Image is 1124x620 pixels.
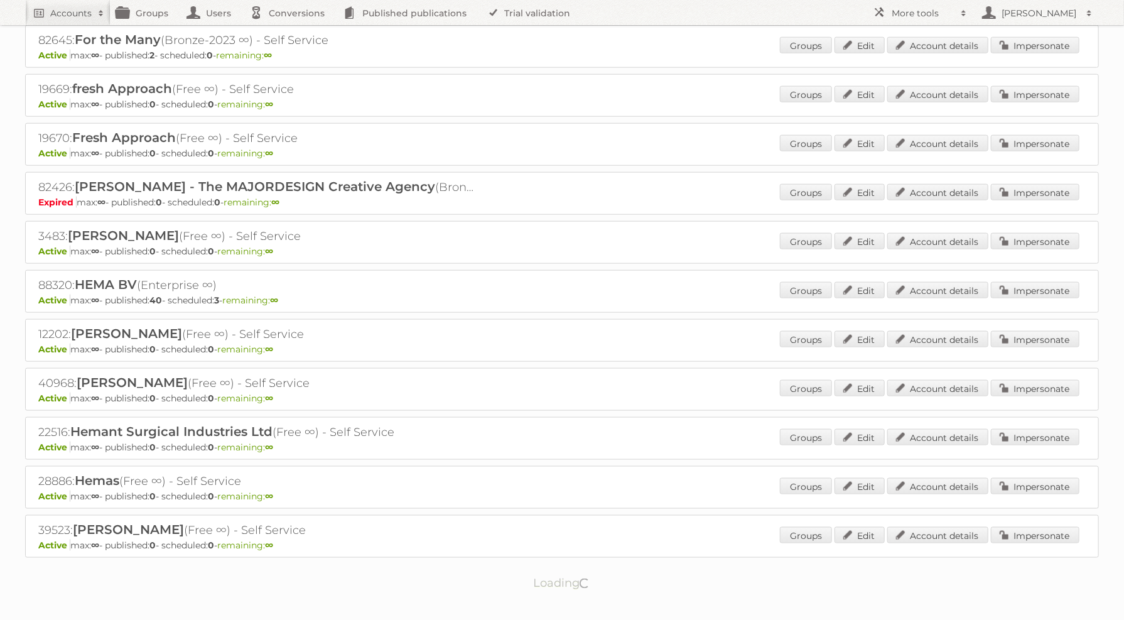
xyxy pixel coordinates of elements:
strong: 0 [149,491,156,502]
h2: 19669: (Free ∞) - Self Service [38,81,478,97]
strong: ∞ [265,393,273,404]
span: Active [38,246,70,257]
strong: 0 [149,442,156,453]
a: Groups [780,429,832,445]
p: Loading [494,570,630,596]
strong: 0 [156,197,162,208]
span: Hemant Surgical Industries Ltd [70,424,273,439]
strong: 0 [208,540,214,551]
strong: 0 [207,50,213,61]
a: Impersonate [991,429,1079,445]
strong: ∞ [265,99,273,110]
span: remaining: [217,246,273,257]
a: Account details [887,380,988,396]
strong: ∞ [97,197,105,208]
a: Edit [835,233,885,249]
a: Account details [887,184,988,200]
p: max: - published: - scheduled: - [38,442,1086,453]
a: Edit [835,184,885,200]
span: Active [38,99,70,110]
strong: ∞ [91,393,99,404]
strong: 0 [149,540,156,551]
span: remaining: [216,50,272,61]
span: HEMA BV [75,277,137,292]
p: max: - published: - scheduled: - [38,491,1086,502]
strong: ∞ [91,246,99,257]
h2: 39523: (Free ∞) - Self Service [38,522,478,538]
span: [PERSON_NAME] - The MAJORDESIGN Creative Agency [75,179,435,194]
a: Edit [835,380,885,396]
strong: ∞ [91,50,99,61]
span: remaining: [217,442,273,453]
span: Expired [38,197,77,208]
a: Account details [887,527,988,543]
span: remaining: [222,295,278,306]
a: Groups [780,37,832,53]
span: Active [38,491,70,502]
a: Groups [780,184,832,200]
strong: 0 [208,344,214,355]
h2: 3483: (Free ∞) - Self Service [38,228,478,244]
strong: ∞ [265,344,273,355]
strong: 2 [149,50,154,61]
a: Edit [835,37,885,53]
a: Impersonate [991,478,1079,494]
p: max: - published: - scheduled: - [38,99,1086,110]
p: max: - published: - scheduled: - [38,540,1086,551]
a: Impersonate [991,282,1079,298]
strong: ∞ [264,50,272,61]
a: Impersonate [991,233,1079,249]
span: Active [38,50,70,61]
strong: ∞ [91,491,99,502]
a: Edit [835,86,885,102]
a: Impersonate [991,380,1079,396]
h2: More tools [892,7,954,19]
strong: 0 [208,99,214,110]
a: Groups [780,233,832,249]
h2: 19670: (Free ∞) - Self Service [38,130,478,146]
strong: 0 [208,491,214,502]
p: max: - published: - scheduled: - [38,246,1086,257]
span: fresh Approach [72,81,172,96]
p: max: - published: - scheduled: - [38,393,1086,404]
a: Impersonate [991,135,1079,151]
a: Impersonate [991,184,1079,200]
strong: ∞ [271,197,279,208]
h2: Accounts [50,7,92,19]
strong: ∞ [91,295,99,306]
span: Hemas [75,473,119,488]
h2: 40968: (Free ∞) - Self Service [38,375,478,391]
span: [PERSON_NAME] [71,326,182,341]
span: remaining: [217,148,273,159]
span: Fresh Approach [72,130,176,145]
span: Active [38,393,70,404]
strong: 0 [149,344,156,355]
h2: 28886: (Free ∞) - Self Service [38,473,478,489]
h2: 12202: (Free ∞) - Self Service [38,326,478,342]
strong: 0 [208,393,214,404]
p: max: - published: - scheduled: - [38,344,1086,355]
p: max: - published: - scheduled: - [38,50,1086,61]
span: remaining: [217,491,273,502]
strong: ∞ [91,99,99,110]
strong: ∞ [265,442,273,453]
a: Account details [887,135,988,151]
a: Edit [835,527,885,543]
strong: 0 [208,148,214,159]
a: Account details [887,233,988,249]
a: Impersonate [991,37,1079,53]
a: Groups [780,282,832,298]
a: Groups [780,478,832,494]
h2: 82645: (Bronze-2023 ∞) - Self Service [38,32,478,48]
a: Impersonate [991,527,1079,543]
strong: 0 [214,197,220,208]
a: Edit [835,282,885,298]
a: Account details [887,478,988,494]
a: Account details [887,282,988,298]
strong: 0 [149,148,156,159]
span: [PERSON_NAME] [77,375,188,390]
span: Active [38,295,70,306]
a: Groups [780,331,832,347]
span: remaining: [217,99,273,110]
strong: ∞ [91,540,99,551]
